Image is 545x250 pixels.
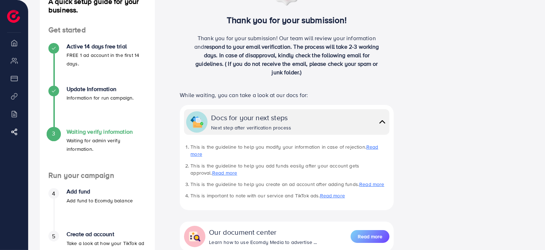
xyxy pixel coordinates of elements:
[40,188,155,231] li: Add fund
[209,239,317,246] div: Learn how to use Ecomdy Media to advertise ...
[195,43,379,76] span: respond to your email verification. The process will take 2-3 working days. In case of disapprova...
[320,192,345,199] a: Read more
[188,230,201,243] img: collapse
[7,10,20,23] img: logo
[67,86,134,92] h4: Update Information
[67,196,133,205] p: Add fund to Ecomdy balance
[209,227,317,237] div: Our document center
[358,233,382,240] span: Read more
[40,128,155,171] li: Waiting verify information
[40,43,155,86] li: Active 14 days free trial
[359,181,384,188] a: Read more
[67,51,146,68] p: FREE 1 ad account in the first 14 days.
[351,230,389,243] button: Read more
[168,15,405,25] h3: Thank you for your submission!
[190,143,378,158] a: Read more
[40,171,155,180] h4: Run your campaign
[52,190,55,198] span: 4
[67,128,146,135] h4: Waiting verify information
[377,117,387,127] img: collapse
[180,91,393,99] p: While waiting, you can take a look at our docs for:
[52,232,55,240] span: 5
[67,231,146,238] h4: Create ad account
[40,86,155,128] li: Update Information
[52,129,55,138] span: 3
[351,229,389,244] a: Read more
[190,192,389,199] li: This is important to note with our service and TikTok ads.
[192,34,382,76] p: Thank you for your submission! Our team will review your information and
[211,124,291,131] div: Next step after verification process
[67,94,134,102] p: Information for run campaign.
[190,143,389,158] li: This is the guideline to help you modify your information in case of rejection.
[212,169,237,176] a: Read more
[67,43,146,50] h4: Active 14 days free trial
[190,162,389,177] li: This is the guideline to help you add funds easily after your account gets approval.
[190,116,203,128] img: collapse
[190,181,389,188] li: This is the guideline to help you create an ad account after adding funds.
[211,112,291,123] div: Docs for your next steps
[67,136,146,153] p: Waiting for admin verify information.
[515,218,540,245] iframe: Chat
[67,188,133,195] h4: Add fund
[40,26,155,34] h4: Get started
